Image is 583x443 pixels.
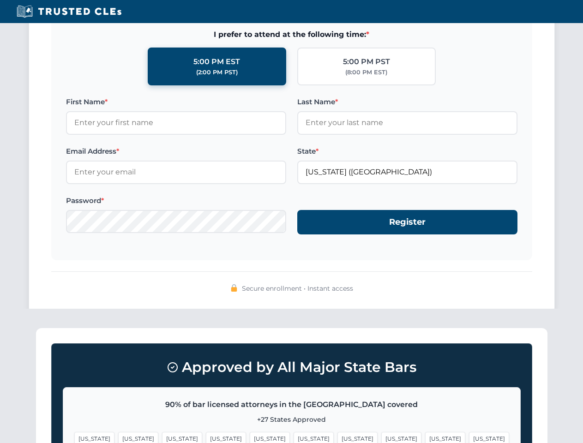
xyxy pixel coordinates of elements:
[66,161,286,184] input: Enter your email
[74,399,509,411] p: 90% of bar licensed attorneys in the [GEOGRAPHIC_DATA] covered
[343,56,390,68] div: 5:00 PM PST
[66,96,286,108] label: First Name
[345,68,387,77] div: (8:00 PM EST)
[66,29,517,41] span: I prefer to attend at the following time:
[66,146,286,157] label: Email Address
[297,210,517,234] button: Register
[297,111,517,134] input: Enter your last name
[297,96,517,108] label: Last Name
[66,195,286,206] label: Password
[63,355,521,380] h3: Approved by All Major State Bars
[297,161,517,184] input: Florida (FL)
[74,414,509,425] p: +27 States Approved
[242,283,353,293] span: Secure enrollment • Instant access
[14,5,124,18] img: Trusted CLEs
[193,56,240,68] div: 5:00 PM EST
[230,284,238,292] img: 🔒
[196,68,238,77] div: (2:00 PM PST)
[297,146,517,157] label: State
[66,111,286,134] input: Enter your first name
